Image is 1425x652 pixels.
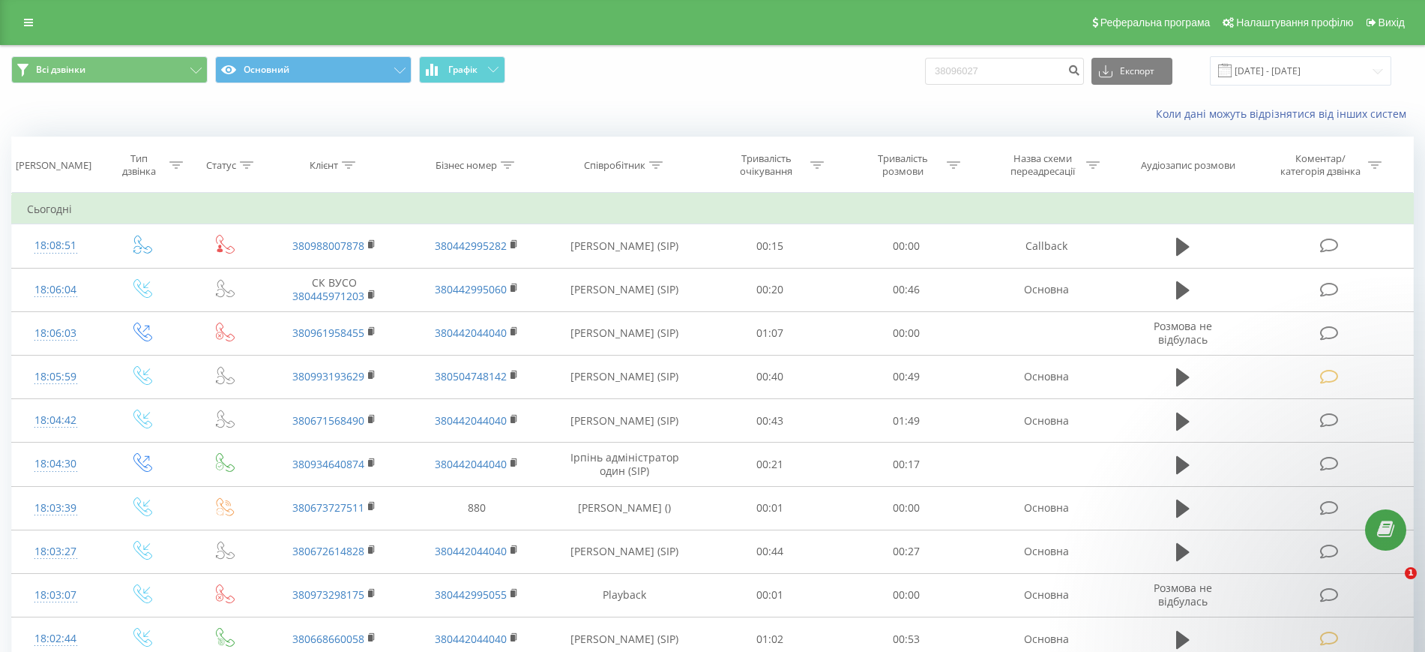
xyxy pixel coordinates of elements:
button: Всі дзвінки [11,56,208,83]
td: Callback [975,224,1118,268]
span: Реферальна програма [1100,17,1211,29]
div: 18:03:27 [27,537,84,566]
div: Аудіозапис розмови [1141,159,1235,172]
td: СК ВУСО [263,268,406,311]
td: [PERSON_NAME] (SIP) [548,311,701,355]
span: Розмова не відбулась [1154,319,1212,347]
div: Тип дзвінка [112,152,166,178]
td: Playback [548,573,701,617]
div: Бізнес номер [436,159,497,172]
div: 18:08:51 [27,231,84,260]
div: Назва схеми переадресації [1002,152,1082,178]
td: 00:20 [702,268,839,311]
td: [PERSON_NAME] (SIP) [548,355,701,398]
a: 380445971203 [292,289,364,303]
td: Основна [975,355,1118,398]
a: 380442995282 [435,239,507,253]
a: 380993193629 [292,369,364,383]
td: 00:46 [838,268,975,311]
td: 00:01 [702,486,839,530]
div: 18:03:07 [27,581,84,610]
td: 01:49 [838,399,975,443]
td: 00:21 [702,443,839,486]
td: Основна [975,399,1118,443]
a: Коли дані можуть відрізнятися вiд інших систем [1156,107,1414,121]
button: Основний [215,56,412,83]
div: 18:04:30 [27,449,84,479]
div: [PERSON_NAME] [16,159,91,172]
td: Основна [975,486,1118,530]
td: 00:27 [838,530,975,573]
a: 380442044040 [435,457,507,471]
a: 380668660058 [292,632,364,646]
div: Тривалість розмови [863,152,943,178]
a: 380934640874 [292,457,364,471]
td: Основна [975,573,1118,617]
div: Тривалість очікування [726,152,807,178]
td: 00:40 [702,355,839,398]
td: [PERSON_NAME] (SIP) [548,268,701,311]
td: Основна [975,268,1118,311]
td: 00:00 [838,486,975,530]
td: Ірпінь адміністратор один (SIP) [548,443,701,486]
td: 00:44 [702,530,839,573]
td: [PERSON_NAME] () [548,486,701,530]
td: 00:17 [838,443,975,486]
a: 380442995060 [435,282,507,296]
a: 380973298175 [292,587,364,602]
div: Клієнт [310,159,338,172]
div: 18:05:59 [27,362,84,392]
td: 00:43 [702,399,839,443]
div: 18:04:42 [27,406,84,435]
span: Графік [448,65,477,75]
a: 380988007878 [292,239,364,253]
td: 00:00 [838,573,975,617]
a: 380504748142 [435,369,507,383]
td: 00:01 [702,573,839,617]
td: 880 [406,486,548,530]
span: 1 [1405,567,1417,579]
td: [PERSON_NAME] (SIP) [548,224,701,268]
div: Статус [206,159,236,172]
span: Всі дзвінки [36,64,85,76]
a: 380672614828 [292,544,364,558]
div: Співробітник [584,159,645,172]
button: Експорт [1091,58,1172,85]
td: Основна [975,530,1118,573]
input: Пошук за номером [925,58,1084,85]
a: 380961958455 [292,326,364,340]
td: 00:00 [838,224,975,268]
td: 00:49 [838,355,975,398]
a: 380442044040 [435,632,507,646]
td: 00:15 [702,224,839,268]
a: 380442995055 [435,587,507,602]
td: [PERSON_NAME] (SIP) [548,530,701,573]
td: [PERSON_NAME] (SIP) [548,399,701,443]
a: 380442044040 [435,326,507,340]
td: Сьогодні [12,194,1414,224]
a: 380442044040 [435,544,507,558]
button: Графік [419,56,505,83]
div: Коментар/категорія дзвінка [1277,152,1364,178]
a: 380671568490 [292,413,364,428]
div: 18:06:03 [27,319,84,348]
div: 18:03:39 [27,494,84,523]
td: 01:07 [702,311,839,355]
div: 18:06:04 [27,275,84,305]
span: Налаштування профілю [1236,17,1353,29]
iframe: Intercom live chat [1374,567,1410,603]
a: 380442044040 [435,413,507,428]
a: 380673727511 [292,500,364,515]
td: 00:00 [838,311,975,355]
span: Вихід [1379,17,1405,29]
